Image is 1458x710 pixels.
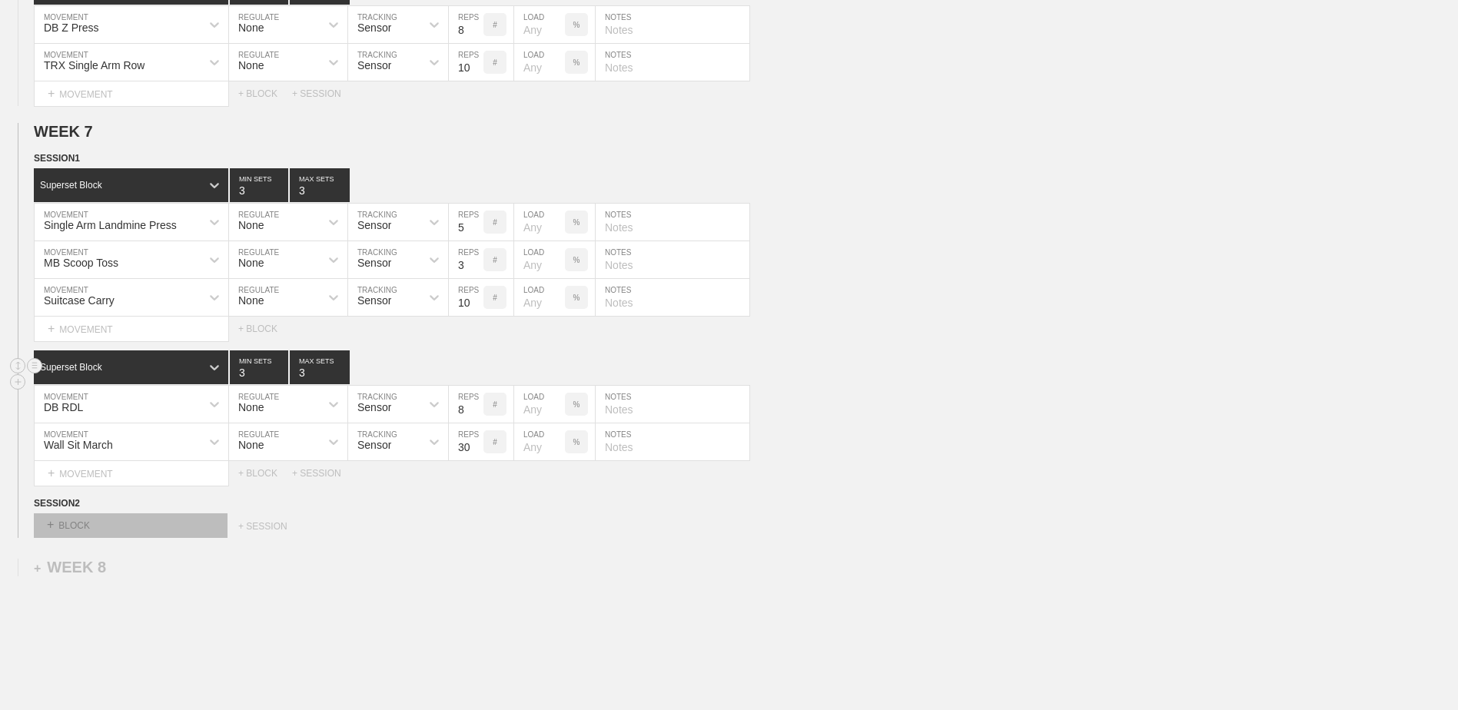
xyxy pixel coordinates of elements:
[596,6,749,43] input: Notes
[493,21,497,29] p: #
[44,219,177,231] div: Single Arm Landmine Press
[238,59,264,71] div: None
[34,81,229,107] div: MOVEMENT
[40,180,102,191] div: Superset Block
[34,513,228,538] div: BLOCK
[573,256,580,264] p: %
[1381,636,1458,710] iframe: Chat Widget
[573,58,580,67] p: %
[44,22,99,34] div: DB Z Press
[290,168,350,202] input: None
[48,322,55,335] span: +
[34,559,106,576] div: WEEK 8
[292,88,354,99] div: + SESSION
[514,204,565,241] input: Any
[34,498,80,509] span: SESSION 2
[238,219,264,231] div: None
[573,400,580,409] p: %
[34,461,229,486] div: MOVEMENT
[292,468,354,479] div: + SESSION
[238,294,264,307] div: None
[357,401,391,413] div: Sensor
[34,317,229,342] div: MOVEMENT
[573,438,580,446] p: %
[357,59,391,71] div: Sensor
[493,218,497,227] p: #
[238,401,264,413] div: None
[493,294,497,302] p: #
[493,58,497,67] p: #
[357,294,391,307] div: Sensor
[44,59,144,71] div: TRX Single Arm Row
[493,438,497,446] p: #
[44,257,118,269] div: MB Scoop Toss
[514,423,565,460] input: Any
[357,257,391,269] div: Sensor
[514,241,565,278] input: Any
[514,279,565,316] input: Any
[238,22,264,34] div: None
[596,204,749,241] input: Notes
[47,518,54,531] span: +
[48,466,55,479] span: +
[238,257,264,269] div: None
[493,400,497,409] p: #
[290,350,350,384] input: None
[34,123,93,140] span: WEEK 7
[596,241,749,278] input: Notes
[573,294,580,302] p: %
[238,323,292,334] div: + BLOCK
[238,468,292,479] div: + BLOCK
[596,44,749,81] input: Notes
[40,362,102,373] div: Superset Block
[493,256,497,264] p: #
[514,386,565,423] input: Any
[44,439,113,451] div: Wall Sit March
[514,44,565,81] input: Any
[357,22,391,34] div: Sensor
[596,279,749,316] input: Notes
[44,401,83,413] div: DB RDL
[573,21,580,29] p: %
[34,153,80,164] span: SESSION 1
[596,423,749,460] input: Notes
[238,521,307,538] div: + SESSION
[44,294,115,307] div: Suitcase Carry
[34,562,41,575] span: +
[238,88,292,99] div: + BLOCK
[514,6,565,43] input: Any
[596,386,749,423] input: Notes
[573,218,580,227] p: %
[48,87,55,100] span: +
[357,439,391,451] div: Sensor
[238,439,264,451] div: None
[357,219,391,231] div: Sensor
